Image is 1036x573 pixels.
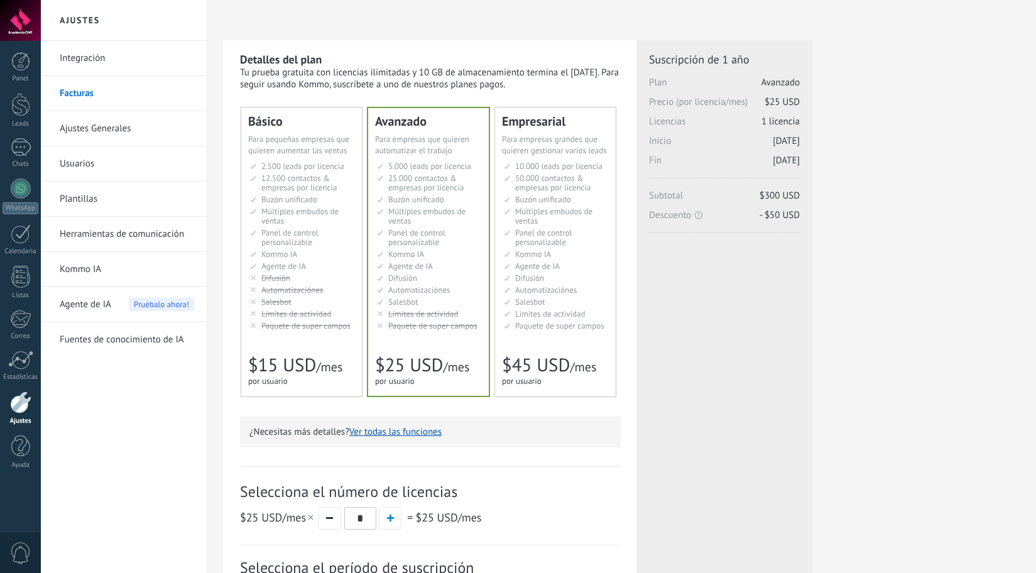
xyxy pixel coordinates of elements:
a: Agente de IA Pruébalo ahora! [60,287,194,322]
span: Fin [649,155,800,174]
div: Ajustes [3,417,39,425]
span: 5.000 leads por licencia [388,161,471,172]
li: Usuarios [41,146,207,182]
span: - $50 USD [760,209,800,221]
span: /mes [443,359,469,375]
span: por usuario [375,376,415,386]
span: Límites de actividad [515,308,586,319]
a: Integración [60,41,194,76]
div: Panel [3,75,39,83]
button: Ver todas las funciones [349,426,442,438]
span: Automatizaciónes [388,285,450,295]
span: /mes [240,510,315,525]
div: Empresarial [502,115,609,128]
span: 10.000 leads por licencia [515,161,603,172]
div: Listas [3,292,39,300]
span: Panel de control personalizable [261,227,319,248]
a: Facturas [60,76,194,111]
span: Kommo IA [261,249,297,259]
span: Salesbot [261,297,292,307]
div: Ayuda [3,461,39,469]
div: Avanzado [375,115,482,128]
span: Suscripción de 1 año [649,52,800,67]
span: Difusión [515,273,544,283]
span: Buzón unificado [261,194,317,205]
li: Kommo IA [41,252,207,287]
span: Kommo IA [515,249,551,259]
div: Chats [3,160,39,168]
span: Paquete de super campos [261,320,351,331]
b: Detalles del plan [240,52,322,67]
span: 2.500 leads por licencia [261,161,344,172]
div: Tu prueba gratuita con licencias ilimitadas y 10 GB de almacenamiento termina el [DATE]. Para seg... [240,67,621,90]
div: Básico [248,115,355,128]
a: Kommo IA [60,252,194,287]
span: $25 USD [415,510,457,525]
span: Subtotal [649,190,800,209]
p: ¿Necesitas más detalles? [249,426,611,438]
span: Múltiples embudos de ventas [388,206,466,226]
a: Plantillas [60,182,194,217]
span: Salesbot [388,297,418,307]
span: = [407,510,413,525]
span: $25 USD [765,96,800,108]
span: Licencias [649,116,800,135]
span: Salesbot [515,297,545,307]
span: Múltiples embudos de ventas [515,206,592,226]
span: Avanzado [761,77,800,89]
span: Difusión [261,273,290,283]
span: Agente de IA [60,287,111,322]
span: Paquete de super campos [515,320,604,331]
span: Buzón unificado [388,194,444,205]
span: Límites de actividad [261,308,332,319]
span: /mes [570,359,596,375]
span: Selecciona el número de licencias [240,482,621,501]
span: Paquete de super campos [388,320,477,331]
div: Correo [3,332,39,341]
span: $25 USD [240,510,282,525]
span: por usuario [248,376,288,386]
span: $15 USD [248,353,316,377]
span: Agente de IA [388,261,433,271]
span: Automatizaciónes [515,285,577,295]
span: Múltiples embudos de ventas [261,206,339,226]
li: Integración [41,41,207,76]
div: Estadísticas [3,373,39,381]
span: Difusión [388,273,417,283]
div: Calendario [3,248,39,256]
span: 25.000 contactos & empresas por licencia [388,173,464,193]
span: Inicio [649,135,800,155]
div: Leads [3,120,39,128]
span: Kommo IA [388,249,424,259]
span: Agente de IA [515,261,560,271]
span: 1 licencia [761,116,800,128]
a: Ajustes Generales [60,111,194,146]
a: Fuentes de conocimiento de IA [60,322,194,357]
a: Herramientas de comunicación [60,217,194,252]
span: Automatizaciónes [261,285,324,295]
li: Fuentes de conocimiento de IA [41,322,207,357]
li: Ajustes Generales [41,111,207,146]
span: Plan [649,77,800,96]
li: Agente de IA [41,287,207,322]
span: $25 USD [375,353,443,377]
div: WhatsApp [3,202,38,214]
span: Pruébalo ahora! [129,298,194,311]
span: $300 USD [760,190,800,202]
span: [DATE] [773,155,800,166]
span: Precio (por licencia/mes) [649,96,800,116]
span: Descuento [649,209,800,221]
span: /mes [415,510,481,525]
span: Panel de control personalizable [388,227,445,248]
li: Plantillas [41,182,207,217]
span: [DATE] [773,135,800,147]
li: Facturas [41,76,207,111]
span: Para empresas grandes que quieren gestionar varios leads [502,134,607,156]
li: Herramientas de comunicación [41,217,207,252]
span: Panel de control personalizable [515,227,572,248]
span: Para pequeñas empresas que quieren aumentar las ventas [248,134,349,156]
a: Usuarios [60,146,194,182]
span: 50.000 contactos & empresas por licencia [515,173,591,193]
span: /mes [316,359,342,375]
span: $45 USD [502,353,570,377]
